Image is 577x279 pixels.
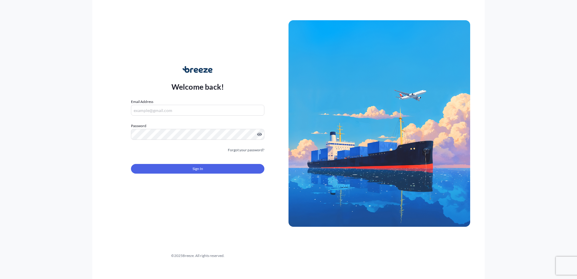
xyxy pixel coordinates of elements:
[131,105,264,116] input: example@gmail.com
[257,132,262,137] button: Show password
[171,82,224,91] p: Welcome back!
[131,123,264,129] label: Password
[228,147,264,153] a: Forgot your password?
[193,166,203,172] span: Sign In
[131,99,153,105] label: Email Address
[131,164,264,174] button: Sign In
[107,253,288,259] div: © 2025 Breeze. All rights reserved.
[288,20,470,227] img: Ship illustration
